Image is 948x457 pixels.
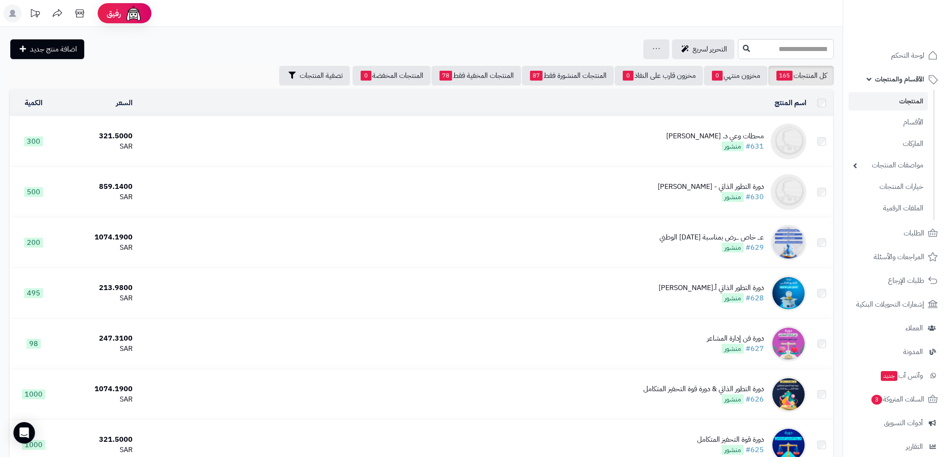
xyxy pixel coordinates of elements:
[722,445,744,455] span: منشور
[24,288,43,298] span: 495
[849,270,943,291] a: طلبات الإرجاع
[659,283,764,293] div: دورة التطور الذاتي أ.[PERSON_NAME]
[61,394,132,405] div: SAR
[61,344,132,354] div: SAR
[722,243,744,252] span: منشور
[116,98,133,108] a: السعر
[722,344,744,354] span: منشور
[849,222,943,244] a: الطلبات
[884,417,923,429] span: أدوات التسويق
[61,435,132,445] div: 321.5000
[891,49,924,62] span: لوحة التحكم
[903,346,923,358] span: المدونة
[849,341,943,363] a: المدونة
[849,294,943,315] a: إشعارات التحويلات البنكية
[61,192,132,202] div: SAR
[658,182,764,192] div: دورة التطور الذاتي - [PERSON_NAME]
[771,376,806,412] img: دورة التطور الذاتي & دورة قوة التحفيز المتكامل
[431,66,521,85] a: المنتجات المخفية فقط78
[61,293,132,303] div: SAR
[13,422,35,444] div: Open Intercom Messenger
[615,66,703,85] a: مخزون قارب على النفاذ0
[440,71,452,81] span: 78
[107,8,121,19] span: رفيق
[768,66,834,85] a: كل المنتجات165
[776,71,793,81] span: 165
[771,124,806,159] img: محطات وعي د. سطان العثيم
[24,187,43,197] span: 500
[659,232,764,243] div: عـــ خاص ـــرض بمناسبة [DATE] الوطني
[22,389,45,399] span: 1000
[906,440,923,453] span: التقارير
[704,66,767,85] a: مخزون منتهي0
[745,444,764,455] a: #625
[24,238,43,248] span: 200
[61,141,132,152] div: SAR
[849,134,928,154] a: الماركات
[722,192,744,202] span: منشور
[24,137,43,146] span: 300
[771,225,806,261] img: عـــ خاص ـــرض بمناسبة اليوم الوطني
[24,4,46,25] a: تحديثات المنصة
[643,384,764,394] div: دورة التطور الذاتي & دورة قوة التحفيز المتكامل
[61,131,132,141] div: 321.5000
[870,393,924,406] span: السلات المتروكة
[905,322,923,334] span: العملاء
[745,293,764,303] a: #628
[771,275,806,311] img: دورة التطور الذاتي أ.فهد بن مسلم
[666,131,764,141] div: محطات وعي د. [PERSON_NAME]
[745,394,764,405] a: #626
[61,182,132,192] div: 859.1400
[904,227,924,239] span: الطلبات
[771,174,806,210] img: دورة التطور الذاتي - نعيم التسليم
[849,45,943,66] a: لوحة التحكم
[693,44,727,55] span: التحرير لسريع
[672,39,734,59] a: التحرير لسريع
[722,141,744,151] span: منشور
[849,177,928,196] a: خيارات المنتجات
[61,445,132,455] div: SAR
[530,71,543,81] span: 87
[61,232,132,243] div: 1074.1900
[125,4,142,22] img: ai-face.png
[61,283,132,293] div: 213.9800
[353,66,431,85] a: المنتجات المخفضة0
[361,71,371,81] span: 0
[722,293,744,303] span: منشور
[856,298,924,311] span: إشعارات التحويلات البنكية
[887,20,939,39] img: logo-2.png
[849,92,928,111] a: المنتجات
[707,333,764,344] div: دورة فن إدارة المشاعر
[745,141,764,152] a: #631
[722,394,744,404] span: منشور
[775,98,806,108] a: اسم المنتج
[874,251,924,263] span: المراجعات والأسئلة
[849,317,943,339] a: العملاء
[279,66,350,85] button: تصفية المنتجات
[849,156,928,175] a: مواصفات المنتجات
[61,243,132,253] div: SAR
[623,71,633,81] span: 0
[849,365,943,386] a: وآتس آبجديد
[10,39,84,59] a: اضافة منتج جديد
[745,242,764,253] a: #629
[880,369,923,382] span: وآتس آب
[26,339,41,349] span: 98
[849,199,928,218] a: الملفات الرقمية
[849,113,928,132] a: الأقسام
[881,371,897,381] span: جديد
[745,192,764,202] a: #630
[875,73,924,85] span: الأقسام والمنتجات
[30,44,77,55] span: اضافة منتج جديد
[888,274,924,287] span: طلبات الإرجاع
[871,394,883,405] span: 3
[61,333,132,344] div: 247.3100
[745,343,764,354] a: #627
[697,435,764,445] div: دورة قوة التحفيز المتكامل
[61,384,132,394] div: 1074.1900
[849,389,943,410] a: السلات المتروكة3
[22,440,45,450] span: 1000
[712,71,723,81] span: 0
[25,98,43,108] a: الكمية
[849,412,943,434] a: أدوات التسويق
